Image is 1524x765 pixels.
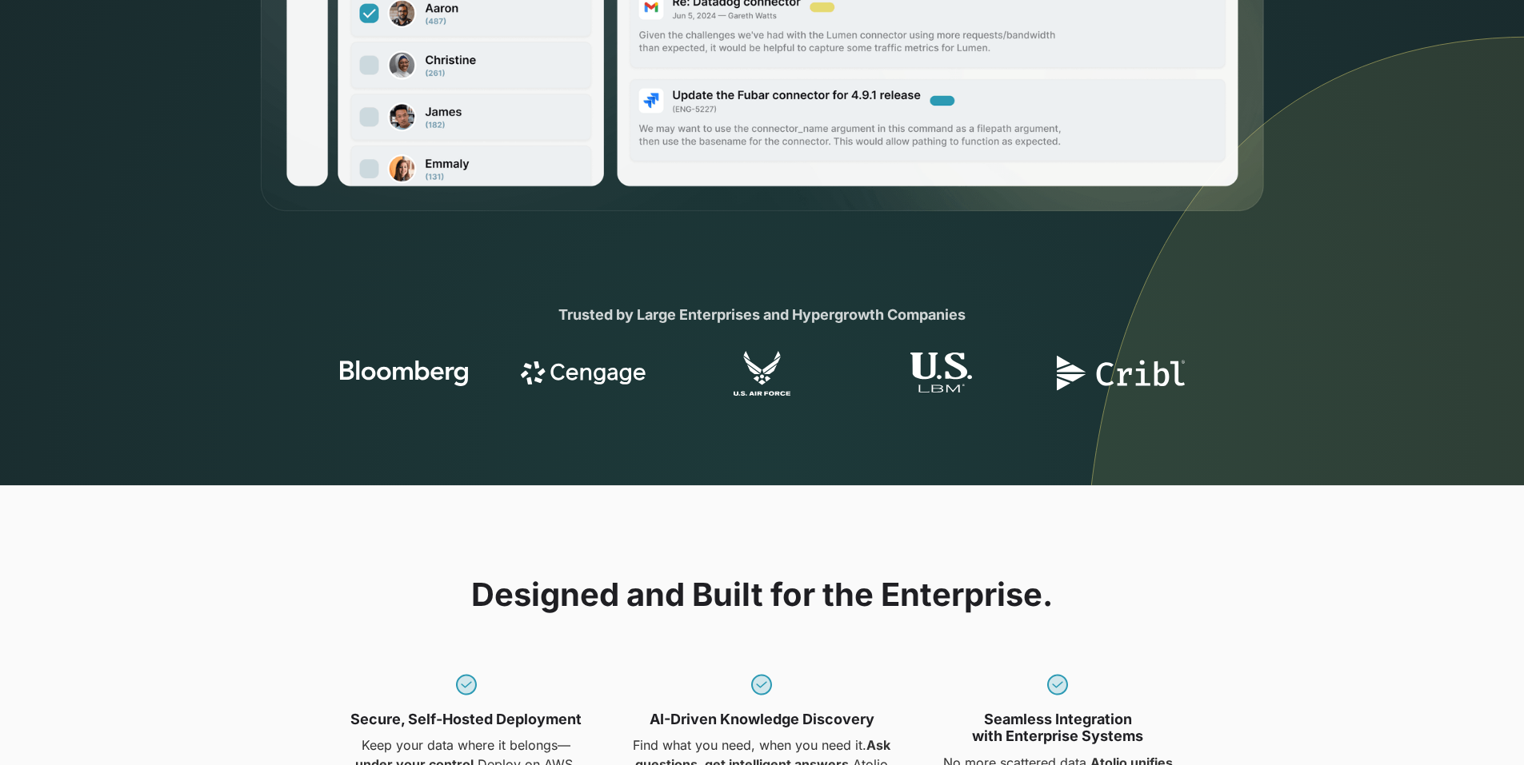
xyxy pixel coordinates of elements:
h2: Designed and Built for the Enterprise. [471,576,1053,614]
img: logo [1057,351,1185,396]
img: logo [878,353,1006,397]
img: logo [519,351,647,396]
strong: AI-Driven Knowledge Discovery [650,711,874,727]
strong: Secure, Self-Hosted Deployment [350,711,582,727]
strong: Seamless Integration with Enterprise Systems [972,711,1143,745]
div: Trusted by Large Enterprises and Hypergrowth Companies [455,304,1070,325]
img: logo [340,351,468,396]
img: logo [698,351,826,396]
iframe: Chat Widget [1444,688,1524,765]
